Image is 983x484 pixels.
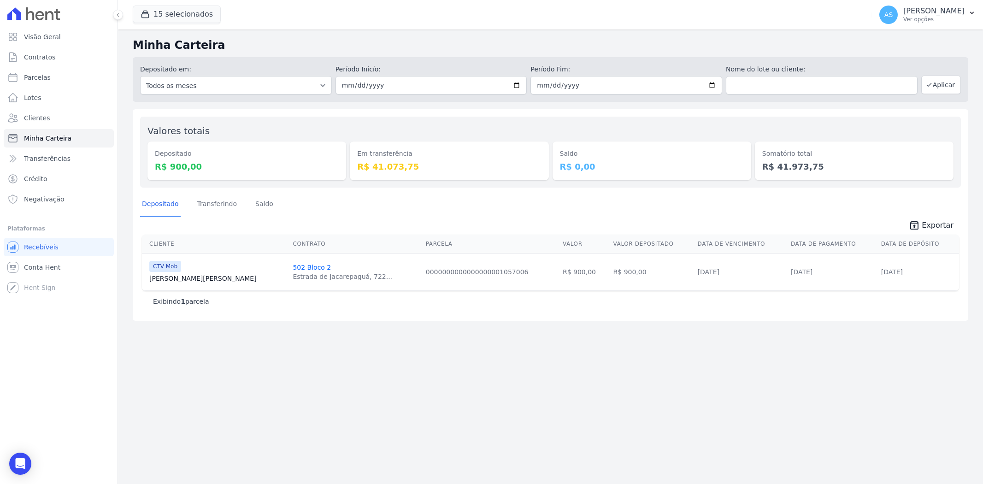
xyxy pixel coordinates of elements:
span: Visão Geral [24,32,61,41]
p: [PERSON_NAME] [903,6,965,16]
span: Lotes [24,93,41,102]
dt: Saldo [560,149,744,159]
dd: R$ 41.073,75 [357,160,541,173]
th: Contrato [289,235,422,254]
label: Valores totais [147,125,210,136]
td: R$ 900,00 [559,253,610,290]
label: Nome do lote ou cliente: [726,65,918,74]
a: [DATE] [698,268,719,276]
label: Período Fim: [530,65,722,74]
a: [PERSON_NAME][PERSON_NAME] [149,274,285,283]
dt: Em transferência [357,149,541,159]
span: AS [884,12,893,18]
a: unarchive Exportar [901,220,961,233]
a: Crédito [4,170,114,188]
th: Data de Depósito [877,235,959,254]
a: 502 Bloco 2 [293,264,331,271]
i: unarchive [909,220,920,231]
div: Estrada de Jacarepaguá, 722... [293,272,392,281]
a: Lotes [4,89,114,107]
a: [DATE] [881,268,903,276]
a: Negativação [4,190,114,208]
a: Transferências [4,149,114,168]
span: Exportar [922,220,954,231]
a: Clientes [4,109,114,127]
a: Minha Carteira [4,129,114,148]
label: Período Inicío: [336,65,527,74]
th: Parcela [422,235,559,254]
th: Data de Vencimento [694,235,787,254]
p: Ver opções [903,16,965,23]
span: Crédito [24,174,47,183]
button: Aplicar [921,76,961,94]
dt: Depositado [155,149,339,159]
span: Transferências [24,154,71,163]
a: Depositado [140,193,181,217]
button: 15 selecionados [133,6,221,23]
button: AS [PERSON_NAME] Ver opções [872,2,983,28]
a: Conta Hent [4,258,114,277]
span: Recebíveis [24,242,59,252]
h2: Minha Carteira [133,37,968,53]
span: Contratos [24,53,55,62]
th: Data de Pagamento [787,235,877,254]
span: Conta Hent [24,263,60,272]
dd: R$ 900,00 [155,160,339,173]
th: Cliente [142,235,289,254]
th: Valor Depositado [610,235,694,254]
a: Parcelas [4,68,114,87]
a: 0000000000000000001057006 [426,268,529,276]
a: Visão Geral [4,28,114,46]
a: Recebíveis [4,238,114,256]
a: Transferindo [195,193,239,217]
span: Clientes [24,113,50,123]
dd: R$ 0,00 [560,160,744,173]
th: Valor [559,235,610,254]
div: Plataformas [7,223,110,234]
span: Negativação [24,195,65,204]
b: 1 [181,298,185,305]
span: CTV Mob [149,261,181,272]
span: Parcelas [24,73,51,82]
a: Saldo [253,193,275,217]
a: Contratos [4,48,114,66]
span: Minha Carteira [24,134,71,143]
td: R$ 900,00 [610,253,694,290]
label: Depositado em: [140,65,191,73]
dt: Somatório total [762,149,946,159]
dd: R$ 41.973,75 [762,160,946,173]
p: Exibindo parcela [153,297,209,306]
div: Open Intercom Messenger [9,453,31,475]
a: [DATE] [791,268,812,276]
